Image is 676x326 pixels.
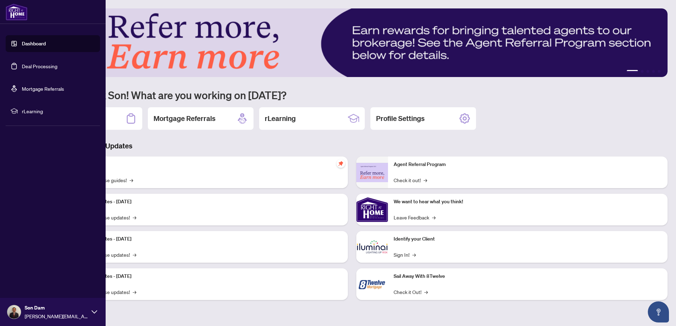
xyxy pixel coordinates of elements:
h2: Profile Settings [376,114,425,123]
p: Platform Updates - [DATE] [74,235,342,243]
span: pushpin [337,159,345,168]
button: Open asap [648,301,669,322]
button: 1 [627,70,638,73]
span: → [133,288,136,296]
span: Son Dam [25,304,88,312]
a: Check it out!→ [394,176,427,184]
h2: Mortgage Referrals [154,114,215,123]
span: rLearning [22,107,95,115]
span: → [424,288,428,296]
a: Mortgage Referrals [22,85,64,92]
span: → [424,176,427,184]
a: Sign In!→ [394,251,416,258]
img: Identify your Client [356,231,388,263]
img: We want to hear what you think! [356,194,388,225]
span: → [412,251,416,258]
img: Slide 0 [37,8,668,77]
img: Sail Away With 8Twelve [356,268,388,300]
p: We want to hear what you think! [394,198,662,206]
a: Deal Processing [22,63,57,69]
span: → [133,213,136,221]
span: → [432,213,436,221]
img: Profile Icon [7,305,21,319]
img: Agent Referral Program [356,163,388,182]
h3: Brokerage & Industry Updates [37,141,668,151]
p: Platform Updates - [DATE] [74,198,342,206]
button: 4 [652,70,655,73]
span: → [133,251,136,258]
a: Leave Feedback→ [394,213,436,221]
a: Check it Out!→ [394,288,428,296]
span: [PERSON_NAME][EMAIL_ADDRESS][DOMAIN_NAME] [25,312,88,320]
p: Identify your Client [394,235,662,243]
button: 5 [658,70,661,73]
p: Self-Help [74,161,342,168]
img: logo [6,4,27,20]
button: 2 [641,70,644,73]
h2: rLearning [265,114,296,123]
p: Platform Updates - [DATE] [74,273,342,280]
a: Dashboard [22,40,46,47]
p: Agent Referral Program [394,161,662,168]
p: Sail Away With 8Twelve [394,273,662,280]
button: 3 [646,70,649,73]
h1: Welcome back Son! What are you working on [DATE]? [37,88,668,102]
span: → [130,176,133,184]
